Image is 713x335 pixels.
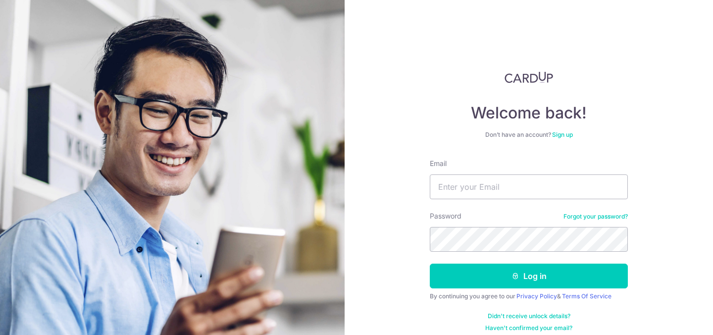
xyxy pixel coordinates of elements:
img: CardUp Logo [505,71,553,83]
h4: Welcome back! [430,103,628,123]
a: Terms Of Service [562,292,611,300]
a: Forgot your password? [563,213,628,221]
label: Password [430,211,461,221]
a: Sign up [552,131,573,138]
a: Privacy Policy [516,292,557,300]
a: Haven't confirmed your email? [485,324,572,332]
div: Don’t have an account? [430,131,628,139]
label: Email [430,159,447,168]
div: By continuing you agree to our & [430,292,628,300]
a: Didn't receive unlock details? [488,312,570,320]
button: Log in [430,264,628,288]
input: Enter your Email [430,174,628,199]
